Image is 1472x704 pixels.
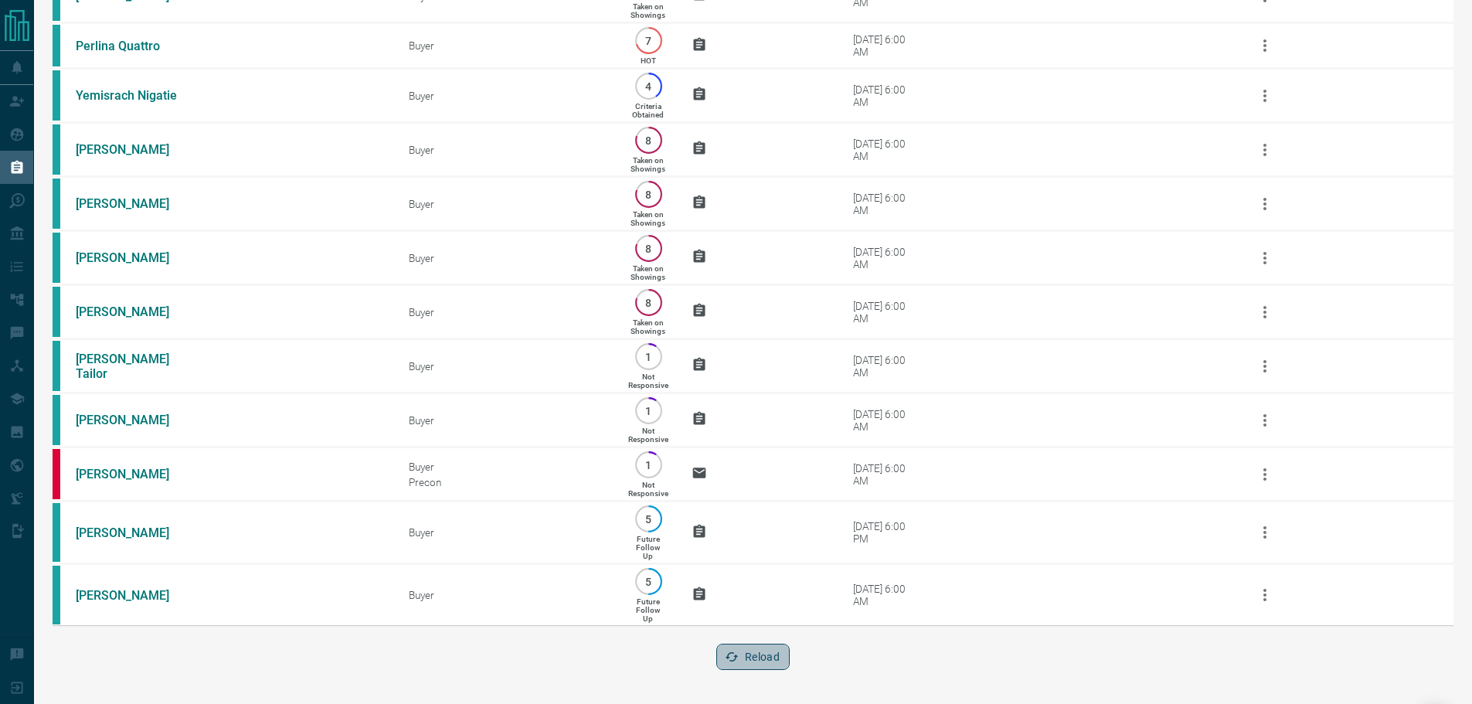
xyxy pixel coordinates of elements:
p: 1 [643,459,654,471]
div: condos.ca [53,503,60,562]
div: condos.ca [53,25,60,66]
a: [PERSON_NAME] [76,196,192,211]
div: condos.ca [53,287,60,337]
div: [DATE] 6:00 AM [853,583,919,607]
a: [PERSON_NAME] [76,413,192,427]
p: 5 [643,576,654,587]
div: [DATE] 6:00 AM [853,300,919,325]
div: condos.ca [53,341,60,391]
div: Buyer [409,461,605,473]
p: 8 [643,134,654,146]
p: 5 [643,513,654,525]
p: Future Follow Up [636,535,660,560]
p: 1 [643,405,654,417]
div: Precon [409,476,605,488]
p: 1 [643,351,654,362]
div: Buyer [409,39,605,52]
a: [PERSON_NAME] [76,588,192,603]
button: Reload [716,644,790,670]
div: Buyer [409,198,605,210]
div: Buyer [409,360,605,372]
div: [DATE] 6:00 AM [853,462,919,487]
div: [DATE] 6:00 AM [853,138,919,162]
div: property.ca [53,449,60,499]
p: Taken on Showings [631,2,665,19]
div: [DATE] 6:00 AM [853,192,919,216]
div: Buyer [409,306,605,318]
a: [PERSON_NAME] [76,142,192,157]
div: condos.ca [53,70,60,121]
p: Not Responsive [628,481,668,498]
p: Criteria Obtained [632,102,664,119]
div: [DATE] 6:00 AM [853,354,919,379]
a: [PERSON_NAME] [76,467,192,481]
p: Taken on Showings [631,210,665,227]
div: [DATE] 6:00 AM [853,246,919,270]
a: [PERSON_NAME] [76,304,192,319]
a: [PERSON_NAME] [76,250,192,265]
div: condos.ca [53,395,60,445]
p: 8 [643,189,654,200]
div: condos.ca [53,124,60,175]
a: Yemisrach Nigatie [76,88,192,103]
div: condos.ca [53,566,60,624]
div: condos.ca [53,179,60,229]
div: [DATE] 6:00 AM [853,408,919,433]
p: Taken on Showings [631,156,665,173]
p: 8 [643,297,654,308]
p: Future Follow Up [636,597,660,623]
p: Not Responsive [628,372,668,389]
p: Taken on Showings [631,264,665,281]
p: HOT [641,56,656,65]
div: condos.ca [53,233,60,283]
div: [DATE] 6:00 AM [853,33,919,58]
div: Buyer [409,414,605,427]
div: Buyer [409,589,605,601]
div: Buyer [409,252,605,264]
div: Buyer [409,144,605,156]
div: [DATE] 6:00 PM [853,520,919,545]
div: Buyer [409,526,605,539]
p: Taken on Showings [631,318,665,335]
p: 4 [643,80,654,92]
a: [PERSON_NAME] Tailor [76,352,192,381]
div: Buyer [409,90,605,102]
a: Perlina Quattro [76,39,192,53]
div: [DATE] 6:00 AM [853,83,919,108]
p: Not Responsive [628,427,668,444]
a: [PERSON_NAME] [76,525,192,540]
p: 7 [643,35,654,46]
p: 8 [643,243,654,254]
